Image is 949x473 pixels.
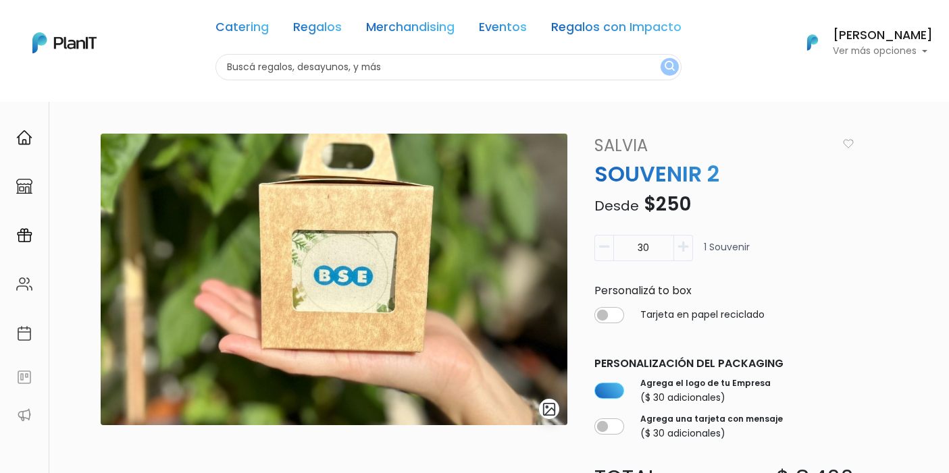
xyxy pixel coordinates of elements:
[16,276,32,292] img: people-662611757002400ad9ed0e3c099ab2801c6687ba6c219adb57efc949bc21e19d.svg
[479,22,527,38] a: Eventos
[16,407,32,423] img: partners-52edf745621dab592f3b2c58e3bca9d71375a7ef29c3b500c9f145b62cc070d4.svg
[798,28,827,57] img: PlanIt Logo
[101,134,567,425] img: WhatsApp_Image_2023-05-24_at_16.02.33.jpeg
[665,61,675,74] img: search_button-432b6d5273f82d61273b3651a40e1bd1b912527efae98b1b7a1b2c0702e16a8d.svg
[16,178,32,194] img: marketplace-4ceaa7011d94191e9ded77b95e3339b90024bf715f7c57f8cf31f2d8c509eaba.svg
[640,377,771,389] label: Agrega el logo de tu Empresa
[640,391,771,405] p: ($ 30 adicionales)
[542,401,557,417] img: gallery-light
[32,32,97,53] img: PlanIt Logo
[843,139,854,148] img: heart_icon
[16,227,32,244] img: campaigns-02234683943229c281be62815700db0a1741e53638e28bf9629b52c665b00959.svg
[586,283,863,299] div: Personalizá to box
[594,356,854,372] p: Personalización del packaging
[833,47,933,56] p: Ver más opciones
[586,134,839,158] a: Salvia
[640,413,783,425] label: Agrega una tarjeta con mensaje
[366,22,455,38] a: Merchandising
[16,325,32,341] img: calendar-87d922413cdce8b2cf7b7f5f62616a5cf9e4887200fb71536465627b3292af00.svg
[594,196,639,215] span: Desde
[215,54,682,80] input: Buscá regalos, desayunos, y más
[640,308,765,322] label: Tarjeta en papel reciclado
[215,22,269,38] a: Catering
[16,369,32,385] img: feedback-78b5a0c8f98aac82b08bfc38622c3050aee476f2c9584af64705fc4e61158814.svg
[644,191,691,217] span: $250
[293,22,342,38] a: Regalos
[833,30,933,42] h6: [PERSON_NAME]
[704,240,750,267] p: 1 souvenir
[586,158,863,190] p: SOUVENIR 2
[640,426,783,441] p: ($ 30 adicionales)
[790,25,933,60] button: PlanIt Logo [PERSON_NAME] Ver más opciones
[551,22,682,38] a: Regalos con Impacto
[16,130,32,146] img: home-e721727adea9d79c4d83392d1f703f7f8bce08238fde08b1acbfd93340b81755.svg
